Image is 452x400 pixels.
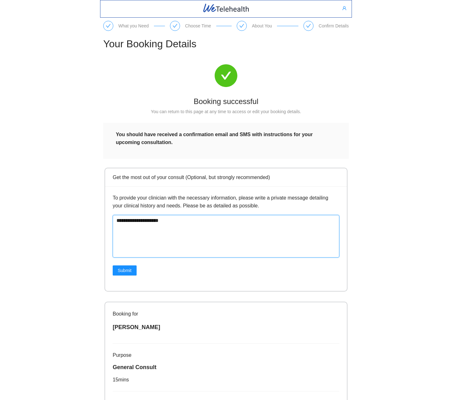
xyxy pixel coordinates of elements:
[103,36,349,52] h1: Your Booking Details
[118,267,132,274] span: Submit
[239,23,244,28] span: check
[202,3,250,13] img: WeTelehealth
[306,23,311,28] span: check
[215,64,237,87] span: check-circle
[252,23,272,28] div: About You
[103,95,349,108] div: Booking successful
[113,310,339,318] p: Booking for
[106,23,111,28] span: check
[113,173,339,181] div: Get the most out of your consult (Optional, but strongly recommended)
[113,194,339,210] p: To provide your clinician with the necessary information, please write a private message detailin...
[337,3,352,13] button: user
[118,23,149,28] div: What you Need
[342,6,347,11] span: user
[113,265,137,275] button: Submit
[172,23,178,28] span: check
[113,376,339,384] div: 15 mins
[185,23,211,28] div: Choose Time
[116,132,313,145] strong: You should have received a confirmation email and SMS with instructions for your upcoming consult...
[103,108,349,115] div: You can return to this page at any time to access or edit your booking details.
[319,23,349,28] div: Confirm Details
[113,351,339,359] div: Purpose
[113,363,339,372] div: General Consult
[113,323,339,332] div: [PERSON_NAME]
